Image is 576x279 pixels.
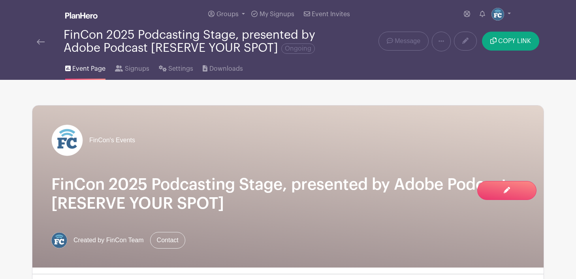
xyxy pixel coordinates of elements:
[37,39,45,45] img: back-arrow-29a5d9b10d5bd6ae65dc969a981735edf675c4d7a1fe02e03b50dbd4ba3cdb55.svg
[260,11,294,17] span: My Signups
[150,232,185,249] a: Contact
[64,28,320,55] div: FinCon 2025 Podcasting Stage, presented by Adobe Podcast [RESERVE YOUR SPOT]
[89,136,135,145] span: FinCon's Events
[482,32,539,51] button: COPY LINK
[281,43,315,54] span: Ongoing
[125,64,149,74] span: Signups
[209,64,243,74] span: Downloads
[216,11,239,17] span: Groups
[159,55,193,80] a: Settings
[395,36,420,46] span: Message
[51,232,67,248] img: FC%20circle.png
[115,55,149,80] a: Signups
[51,124,83,156] img: FC%20circle_white.png
[65,12,98,19] img: logo_white-6c42ec7e38ccf1d336a20a19083b03d10ae64f83f12c07503d8b9e83406b4c7d.svg
[498,38,531,44] span: COPY LINK
[491,8,504,21] img: FC%20circle.png
[312,11,350,17] span: Event Invites
[73,236,144,245] span: Created by FinCon Team
[203,55,243,80] a: Downloads
[65,55,105,80] a: Event Page
[51,175,525,213] h1: FinCon 2025 Podcasting Stage, presented by Adobe Podcast [RESERVE YOUR SPOT]
[72,64,105,74] span: Event Page
[168,64,193,74] span: Settings
[378,32,429,51] a: Message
